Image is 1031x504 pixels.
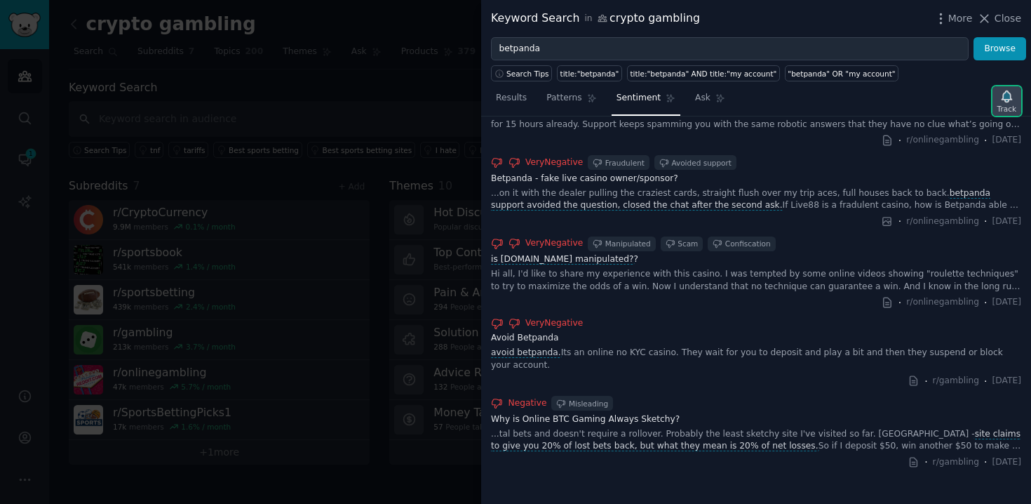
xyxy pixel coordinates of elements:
a: Why is Online BTC Gaming Always Sketchy? [491,413,1021,426]
span: Results [496,92,527,105]
span: Close [995,11,1021,26]
span: [DATE] [992,375,1021,387]
a: "betpanda" OR "my account" [785,65,898,81]
span: in [584,13,592,25]
a: Patterns [541,87,601,116]
button: Search Tips [491,65,552,81]
div: "betpanda" OR "my account" [788,69,895,79]
div: Fraudulent [605,158,645,168]
a: Ask [690,87,730,116]
span: Very Negative [525,317,583,330]
span: · [984,374,987,389]
span: [DATE] [992,456,1021,469]
button: Close [977,11,1021,26]
div: Hi all, I'd like to share my experience with this casino. I was tempted by some online videos sho... [491,268,1021,293]
span: More [948,11,973,26]
a: is [DOMAIN_NAME] manipulated?? [491,253,1021,266]
a: Sentiment [612,87,680,116]
span: · [984,296,987,310]
span: · [984,133,987,148]
span: Sentiment [616,92,661,105]
span: · [984,214,987,229]
a: Avoid Betpanda [491,332,1021,345]
span: · [924,374,927,389]
span: r/onlinegambling [906,296,979,309]
span: · [898,214,901,229]
span: r/gambling [933,375,980,387]
span: [DATE] [992,296,1021,309]
div: title:"betpanda" [560,69,619,79]
button: Track [992,86,1021,116]
span: Ask [695,92,710,105]
div: Avoided support [671,158,732,168]
span: r/onlinegambling [906,134,979,147]
span: [DATE] [992,134,1021,147]
div: The site looks good and all saying it’s KYC free until they hit you with the “routine withdraw ch... [491,106,1021,131]
div: ...on it with the dealer pulling the craziest cards, straight flush over my trip aces, full house... [491,187,1021,212]
a: title:"betpanda" AND title:"my account" [627,65,780,81]
button: More [934,11,973,26]
div: Scam [678,239,698,248]
div: Manipulated [605,239,651,248]
div: Misleading [569,399,608,409]
span: · [898,133,901,148]
input: Try a keyword related to your business [491,37,969,61]
span: Search Tips [506,69,549,79]
a: Results [491,87,532,116]
div: Confiscation [725,239,771,248]
a: Betpanda - fake live casino owner/sponsor? [491,173,1021,185]
span: Very Negative [525,237,583,250]
div: Keyword Search crypto gambling [491,10,700,27]
span: avoid betpanda. [490,347,562,358]
div: Track [997,104,1016,114]
span: · [924,455,927,470]
span: Very Negative [525,157,583,169]
span: Negative [508,397,547,410]
a: title:"betpanda" [557,65,622,81]
span: is [DOMAIN_NAME] manipulated? [490,254,635,265]
span: Patterns [546,92,581,105]
span: · [984,455,987,470]
button: Browse [973,37,1026,61]
div: title:"betpanda" AND title:"my account" [630,69,776,79]
div: ...tal bets and doesn't require a rollover. Probably the least sketchy site I've visited so far. ... [491,428,1021,453]
div: Its an online no KYC casino. They wait for you to deposit and play a bit and then they suspend or... [491,347,1021,371]
span: r/onlinegambling [906,215,979,228]
span: [DATE] [992,215,1021,228]
span: r/gambling [933,456,980,469]
span: · [898,296,901,310]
